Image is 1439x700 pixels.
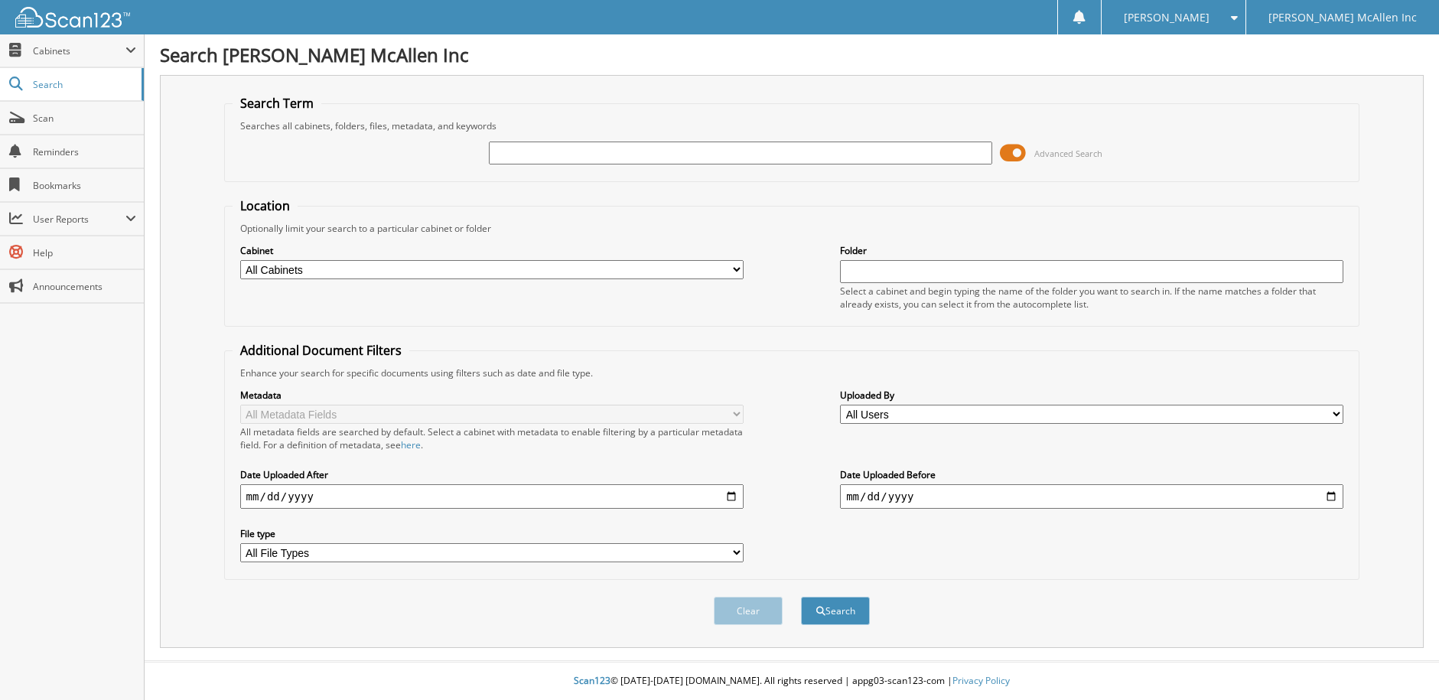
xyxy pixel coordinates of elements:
label: Uploaded By [840,389,1343,402]
div: Optionally limit your search to a particular cabinet or folder [233,222,1352,235]
input: start [240,484,744,509]
a: here [401,438,421,451]
span: User Reports [33,213,125,226]
img: scan123-logo-white.svg [15,7,130,28]
button: Search [801,597,870,625]
div: © [DATE]-[DATE] [DOMAIN_NAME]. All rights reserved | appg03-scan123-com | [145,663,1439,700]
legend: Location [233,197,298,214]
div: Enhance your search for specific documents using filters such as date and file type. [233,366,1352,379]
span: Reminders [33,145,136,158]
a: Privacy Policy [952,674,1010,687]
label: Folder [840,244,1343,257]
span: Cabinets [33,44,125,57]
span: Scan [33,112,136,125]
legend: Additional Document Filters [233,342,409,359]
span: Advanced Search [1034,148,1102,159]
span: Help [33,246,136,259]
div: Select a cabinet and begin typing the name of the folder you want to search in. If the name match... [840,285,1343,311]
label: Metadata [240,389,744,402]
legend: Search Term [233,95,321,112]
span: Bookmarks [33,179,136,192]
span: Announcements [33,280,136,293]
label: File type [240,527,744,540]
h1: Search [PERSON_NAME] McAllen Inc [160,42,1424,67]
div: Searches all cabinets, folders, files, metadata, and keywords [233,119,1352,132]
div: All metadata fields are searched by default. Select a cabinet with metadata to enable filtering b... [240,425,744,451]
label: Date Uploaded Before [840,468,1343,481]
iframe: Chat Widget [1362,627,1439,700]
button: Clear [714,597,783,625]
span: Scan123 [574,674,610,687]
span: Search [33,78,134,91]
span: [PERSON_NAME] [1124,13,1209,22]
span: [PERSON_NAME] McAllen Inc [1268,13,1417,22]
label: Cabinet [240,244,744,257]
input: end [840,484,1343,509]
label: Date Uploaded After [240,468,744,481]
